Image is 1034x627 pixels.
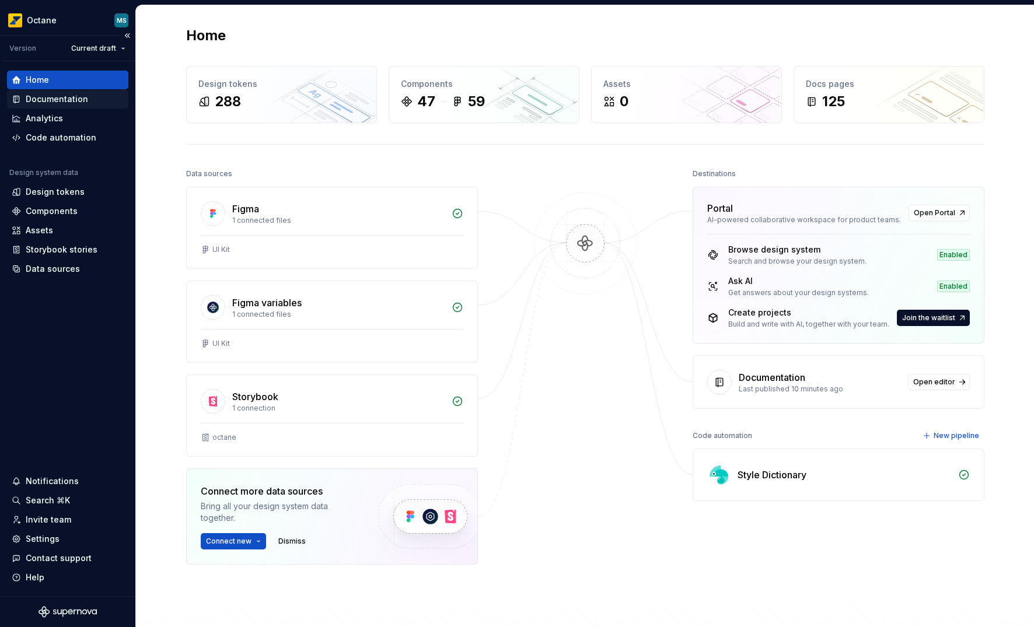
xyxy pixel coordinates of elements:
a: Design tokens [7,183,128,201]
div: Help [26,572,44,583]
a: Components4759 [389,66,579,123]
div: Components [401,78,567,90]
button: Current draft [66,40,131,57]
div: Analytics [26,113,63,124]
button: New pipeline [919,428,984,444]
svg: Supernova Logo [39,606,97,618]
div: 125 [822,92,845,111]
div: Get answers about your design systems. [728,288,869,297]
div: Design system data [9,168,78,177]
div: Data sources [186,166,232,182]
div: UI Kit [212,339,230,348]
span: Open Portal [914,208,955,218]
button: Join the waitlist [897,310,970,326]
div: Style Dictionary [738,468,806,482]
button: Contact support [7,549,128,568]
div: 1 connected files [232,310,445,319]
div: 1 connection [232,404,445,413]
div: Design tokens [198,78,365,90]
div: Search and browse your design system. [728,257,867,266]
div: octane [212,433,236,442]
a: Data sources [7,260,128,278]
div: Settings [26,533,60,545]
a: Docs pages125 [794,66,984,123]
div: Notifications [26,475,79,487]
a: Open Portal [909,205,970,221]
div: Bring all your design system data together. [201,500,358,524]
a: Documentation [7,90,128,108]
a: Open editor [908,374,970,390]
div: 288 [215,92,241,111]
a: Code automation [7,128,128,147]
button: Connect new [201,533,266,549]
a: Settings [7,530,128,548]
div: UI Kit [212,245,230,254]
div: Portal [707,201,733,215]
div: AI-powered collaborative workspace for product teams. [707,215,902,225]
div: Destinations [693,166,736,182]
span: Dismiss [278,537,306,546]
span: Join the waitlist [902,313,955,323]
div: Invite team [26,514,71,526]
div: Docs pages [806,78,972,90]
div: 59 [468,92,485,111]
a: Figma variables1 connected filesUI Kit [186,281,478,363]
div: Octane [27,15,57,26]
div: Components [26,205,78,217]
button: Help [7,568,128,587]
a: Components [7,202,128,220]
div: Connect more data sources [201,484,358,498]
button: OctaneMS [2,8,133,33]
a: Figma1 connected filesUI Kit [186,187,478,269]
span: New pipeline [934,431,979,440]
div: MS [117,16,127,25]
div: Storybook stories [26,244,97,255]
span: Open editor [913,377,955,387]
span: Connect new [206,537,251,546]
div: Browse design system [728,244,867,255]
a: Home [7,71,128,89]
a: Analytics [7,109,128,128]
div: Enabled [937,249,970,261]
div: Build and write with AI, together with your team. [728,320,889,329]
button: Dismiss [273,533,311,549]
button: Search ⌘K [7,491,128,510]
div: Code automation [26,132,96,143]
a: Design tokens288 [186,66,377,123]
h2: Home [186,26,226,45]
div: Ask AI [728,275,869,287]
div: Enabled [937,281,970,292]
a: Storybook1 connectionoctane [186,374,478,457]
a: Invite team [7,510,128,529]
div: Home [26,74,49,86]
span: Current draft [71,44,116,53]
div: 47 [417,92,435,111]
div: 0 [620,92,628,111]
div: Last published 10 minutes ago [739,384,901,394]
div: Code automation [693,428,752,444]
div: Figma [232,202,259,216]
div: Design tokens [26,186,85,198]
div: 1 connected files [232,216,445,225]
a: Assets [7,221,128,240]
div: Create projects [728,307,889,318]
div: Contact support [26,552,92,564]
div: Version [9,44,36,53]
div: Documentation [26,93,88,105]
div: Documentation [739,370,805,384]
div: Assets [26,225,53,236]
div: Figma variables [232,296,302,310]
div: Storybook [232,390,278,404]
a: Assets0 [591,66,782,123]
img: e8093afa-4b23-4413-bf51-00cde92dbd3f.png [8,13,22,27]
a: Storybook stories [7,240,128,259]
div: Data sources [26,263,80,275]
div: Assets [603,78,770,90]
button: Collapse sidebar [119,27,135,44]
div: Search ⌘K [26,495,70,506]
button: Notifications [7,472,128,491]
